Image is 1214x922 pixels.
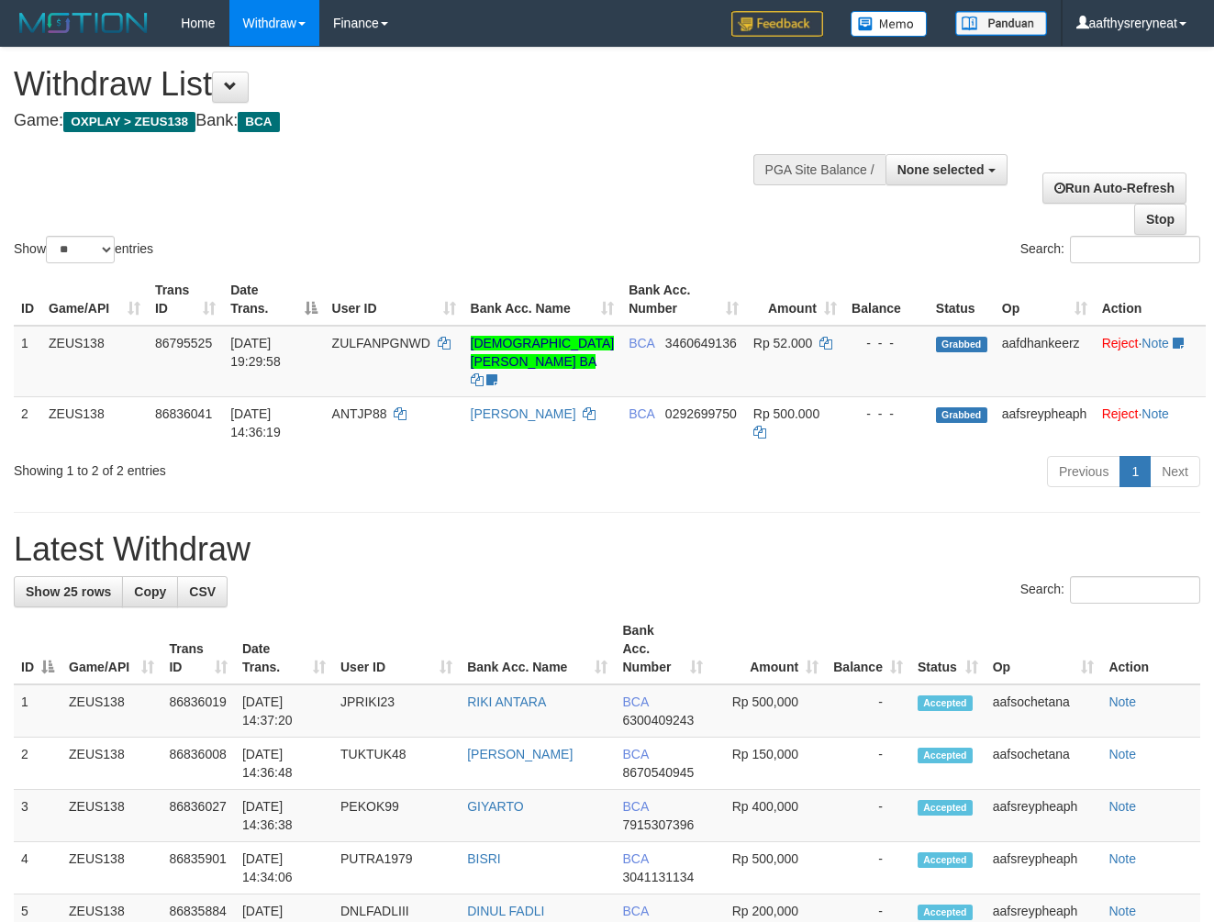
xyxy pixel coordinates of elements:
a: Stop [1134,204,1186,235]
span: Accepted [918,695,973,711]
span: Copy [134,584,166,599]
span: 86795525 [155,336,212,350]
td: ZEUS138 [61,790,161,842]
span: Copy 6300409243 to clipboard [622,713,694,728]
span: BCA [622,694,648,709]
td: ZEUS138 [41,396,148,449]
span: BCA [622,851,648,866]
td: Rp 150,000 [710,738,826,790]
a: Copy [122,576,178,607]
span: None selected [897,162,985,177]
img: Button%20Memo.svg [851,11,928,37]
td: 1 [14,326,41,397]
a: Reject [1102,406,1139,421]
td: - [826,842,910,894]
td: [DATE] 14:36:38 [235,790,333,842]
a: BISRI [467,851,501,866]
span: BCA [622,747,648,761]
td: JPRIKI23 [333,684,460,738]
td: 86836008 [161,738,235,790]
a: Note [1108,694,1136,709]
img: panduan.png [955,11,1047,36]
span: Rp 52.000 [753,336,813,350]
select: Showentries [46,236,115,263]
a: [PERSON_NAME] [467,747,573,761]
a: CSV [177,576,228,607]
span: 86836041 [155,406,212,421]
a: Reject [1102,336,1139,350]
th: Date Trans.: activate to sort column ascending [235,614,333,684]
a: Previous [1047,456,1120,487]
a: Next [1150,456,1200,487]
td: - [826,684,910,738]
td: ZEUS138 [61,738,161,790]
th: Op: activate to sort column ascending [986,614,1102,684]
td: 4 [14,842,61,894]
a: DINUL FADLI [467,904,544,918]
th: ID [14,273,41,326]
td: [DATE] 14:34:06 [235,842,333,894]
span: Accepted [918,852,973,868]
th: Trans ID: activate to sort column ascending [161,614,235,684]
td: aafsochetana [986,738,1102,790]
a: Run Auto-Refresh [1042,172,1186,204]
th: Action [1095,273,1206,326]
th: Game/API: activate to sort column ascending [41,273,148,326]
td: · [1095,396,1206,449]
th: Amount: activate to sort column ascending [746,273,844,326]
th: Status: activate to sort column ascending [910,614,986,684]
span: Accepted [918,748,973,763]
label: Search: [1020,236,1200,263]
td: Rp 400,000 [710,790,826,842]
td: aafdhankeerz [995,326,1095,397]
span: Copy 3460649136 to clipboard [665,336,737,350]
button: None selected [885,154,1008,185]
td: 2 [14,396,41,449]
th: Op: activate to sort column ascending [995,273,1095,326]
span: CSV [189,584,216,599]
a: Note [1142,406,1169,421]
td: 86835901 [161,842,235,894]
th: Game/API: activate to sort column ascending [61,614,161,684]
div: Showing 1 to 2 of 2 entries [14,454,492,480]
th: Bank Acc. Number: activate to sort column ascending [621,273,746,326]
span: OXPLAY > ZEUS138 [63,112,195,132]
a: [DEMOGRAPHIC_DATA][PERSON_NAME] BA [471,336,615,369]
td: ZEUS138 [61,842,161,894]
a: 1 [1119,456,1151,487]
td: Rp 500,000 [710,842,826,894]
th: Amount: activate to sort column ascending [710,614,826,684]
span: Copy 3041131134 to clipboard [622,870,694,884]
span: Show 25 rows [26,584,111,599]
a: Note [1108,904,1136,918]
span: Accepted [918,800,973,816]
td: 86836019 [161,684,235,738]
td: ZEUS138 [41,326,148,397]
a: Show 25 rows [14,576,123,607]
div: - - - [852,405,921,423]
span: BCA [238,112,279,132]
span: Copy 7915307396 to clipboard [622,817,694,832]
td: aafsochetana [986,684,1102,738]
td: - [826,738,910,790]
a: Note [1108,799,1136,814]
td: [DATE] 14:36:48 [235,738,333,790]
th: Status [929,273,995,326]
img: Feedback.jpg [731,11,823,37]
th: Bank Acc. Name: activate to sort column ascending [460,614,615,684]
th: User ID: activate to sort column ascending [333,614,460,684]
a: [PERSON_NAME] [471,406,576,421]
span: Copy 8670540945 to clipboard [622,765,694,780]
th: Trans ID: activate to sort column ascending [148,273,223,326]
span: BCA [629,406,654,421]
span: BCA [629,336,654,350]
th: Balance: activate to sort column ascending [826,614,910,684]
th: Bank Acc. Name: activate to sort column ascending [463,273,622,326]
th: Action [1101,614,1200,684]
td: [DATE] 14:37:20 [235,684,333,738]
td: 3 [14,790,61,842]
td: 1 [14,684,61,738]
td: - [826,790,910,842]
span: [DATE] 14:36:19 [230,406,281,439]
span: Accepted [918,905,973,920]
